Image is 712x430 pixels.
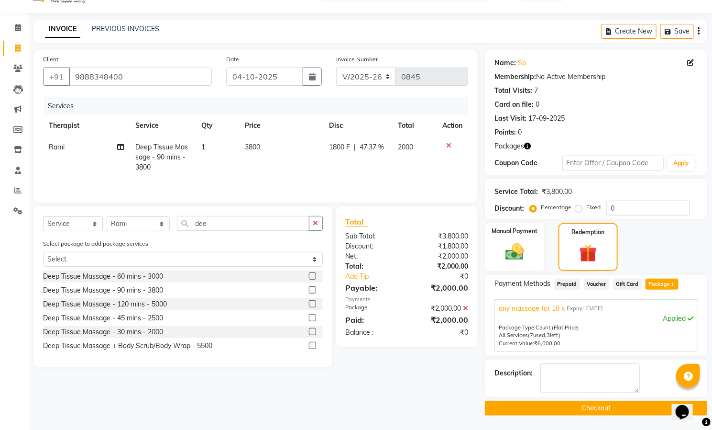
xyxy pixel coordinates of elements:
[339,328,407,338] div: Balance :
[92,24,159,33] a: PREVIOUS INVOICES
[339,272,418,282] a: Add Tip
[239,115,323,136] th: Price
[407,328,475,338] div: ₹0
[339,251,407,261] div: Net:
[407,241,475,251] div: ₹1,800.00
[43,285,163,295] div: Deep Tissue Massage - 90 mins - 3800
[43,115,130,136] th: Therapist
[339,231,407,241] div: Sub Total:
[499,304,565,314] span: any massage for 10 k
[494,158,562,168] div: Coupon Code
[354,142,356,152] span: |
[196,115,239,136] th: Qty
[492,227,537,236] label: Manual Payment
[339,261,407,272] div: Total:
[494,187,538,197] div: Service Total:
[43,341,212,351] div: Deep Tissue Massage + Body Scrub/Body Wrap - 5500
[528,332,533,339] span: (7
[534,340,560,347] span: ₹6,000.00
[324,115,393,136] th: Disc
[518,127,522,137] div: 0
[339,282,407,294] div: Payable:
[392,115,437,136] th: Total
[226,55,239,64] label: Date
[499,314,693,324] div: Applied
[43,272,163,282] div: Deep Tissue Massage - 60 mins - 3000
[407,231,475,241] div: ₹3,800.00
[554,279,580,290] span: Prepaid
[586,203,601,212] label: Fixed
[407,261,475,272] div: ₹2,000.00
[201,143,205,151] span: 1
[494,127,516,137] div: Points:
[43,327,163,337] div: Deep Tissue Massage - 30 mins - 2000
[245,143,260,151] span: 3800
[43,68,70,86] button: +91
[499,332,528,339] span: All Services
[542,187,572,197] div: ₹3,800.00
[407,251,475,261] div: ₹2,000.00
[494,368,533,378] div: Description:
[571,228,604,237] label: Redemption
[494,72,536,82] div: Membership:
[43,239,148,248] label: Select package to add package services
[45,21,80,38] a: INVOICE
[528,332,560,339] span: used, left)
[668,156,695,170] button: Apply
[398,143,413,151] span: 2000
[494,113,526,124] div: Last Visit:
[518,58,526,68] a: Sp
[494,58,516,68] div: Name:
[339,314,407,326] div: Paid:
[407,282,475,294] div: ₹2,000.00
[646,279,679,290] span: Package
[672,392,702,420] iframe: chat widget
[69,68,212,86] input: Search by Name/Mobile/Email/Code
[339,304,407,314] div: Package
[44,97,475,115] div: Services
[536,324,579,331] span: Count (Flat Price)
[43,55,58,64] label: Client
[500,241,530,262] img: _cash.svg
[499,324,536,331] span: Package Type:
[407,304,475,314] div: ₹2,000.00
[336,55,378,64] label: Invoice Number
[494,141,524,151] span: Packages
[485,401,707,416] button: Checkout
[437,115,468,136] th: Action
[499,340,534,347] span: Current Value:
[339,241,407,251] div: Discount:
[418,272,475,282] div: ₹0
[574,242,602,264] img: _gift.svg
[602,24,657,39] button: Create New
[407,314,475,326] div: ₹2,000.00
[177,216,309,231] input: Search or Scan
[670,282,675,288] span: 1
[528,113,565,124] div: 17-09-2025
[346,295,469,304] div: Payments
[494,86,532,96] div: Total Visits:
[613,279,642,290] span: Gift Card
[534,86,538,96] div: 7
[660,24,694,39] button: Save
[562,156,664,170] input: Enter Offer / Coupon Code
[494,100,534,110] div: Card on file:
[541,203,571,212] label: Percentage
[136,143,188,171] span: Deep Tissue Massage - 90 mins - 3800
[584,279,609,290] span: Voucher
[547,332,550,339] span: 3
[43,313,163,323] div: Deep Tissue Massage - 45 mins - 2500
[329,142,351,152] span: 1800 F
[494,279,550,289] span: Payment Methods
[360,142,384,152] span: 47.37 %
[536,100,539,110] div: 0
[494,204,524,214] div: Discount:
[346,217,368,227] span: Total
[43,299,167,309] div: Deep Tissue Massage - 120 mins - 5000
[49,143,65,151] span: Rami
[130,115,196,136] th: Service
[567,305,603,313] span: Expiry: [DATE]
[494,72,698,82] div: No Active Membership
